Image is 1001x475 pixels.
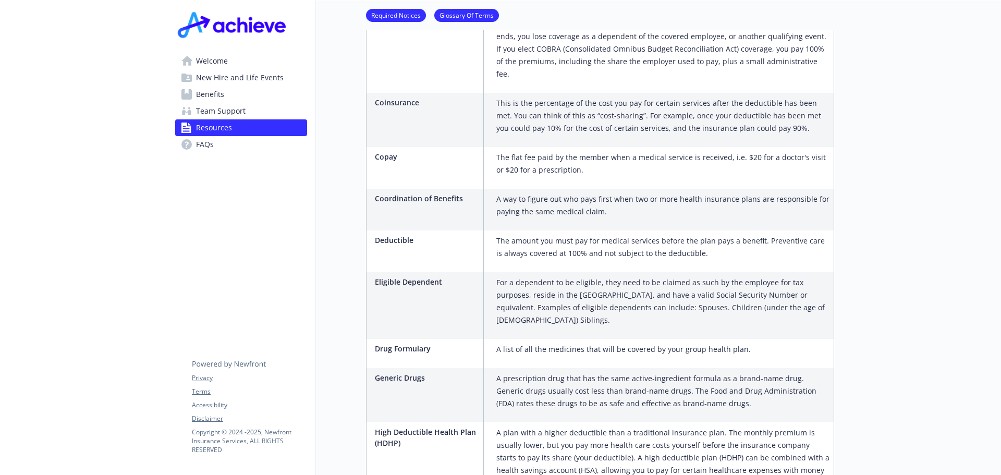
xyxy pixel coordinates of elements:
p: High Deductible Health Plan (HDHP) [375,427,479,448]
p: Coordination of Benefits [375,193,479,204]
a: Welcome [175,53,307,69]
a: FAQs [175,136,307,153]
span: Welcome [196,53,228,69]
a: Required Notices [366,10,426,20]
p: A federal law that may allow you to temporarily keep health coverage after your employment ends, ... [496,18,829,80]
p: The flat fee paid by the member when a medical service is received, i.e. $20 for a doctor's visit... [496,151,829,176]
a: New Hire and Life Events [175,69,307,86]
p: A way to figure out who pays first when two or more health insurance plans are responsible for pa... [496,193,829,218]
p: A list of all the medicines that will be covered by your group health plan. [496,343,751,356]
a: Disclaimer [192,414,307,423]
p: Eligible Dependent [375,276,479,287]
p: The amount you must pay for medical services before the plan pays a benefit. Preventive care is a... [496,235,829,260]
p: Copay [375,151,479,162]
p: Drug Formulary [375,343,479,354]
a: Resources [175,119,307,136]
a: Accessibility [192,400,307,410]
span: Team Support [196,103,246,119]
p: Coinsurance [375,97,479,108]
p: A prescription drug that has the same active-ingredient formula as a brand-name drug. Generic dru... [496,372,829,410]
p: Generic Drugs [375,372,479,383]
a: Team Support [175,103,307,119]
p: Deductible [375,235,479,246]
span: New Hire and Life Events [196,69,284,86]
a: Terms [192,387,307,396]
p: This is the percentage of the cost you pay for certain services after the deductible has been met... [496,97,829,135]
a: Privacy [192,373,307,383]
span: Resources [196,119,232,136]
a: Glossary Of Terms [434,10,499,20]
a: Benefits [175,86,307,103]
span: FAQs [196,136,214,153]
span: Benefits [196,86,224,103]
p: For a dependent to be eligible, they need to be claimed as such by the employee for tax purposes,... [496,276,829,326]
p: Copyright © 2024 - 2025 , Newfront Insurance Services, ALL RIGHTS RESERVED [192,428,307,454]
